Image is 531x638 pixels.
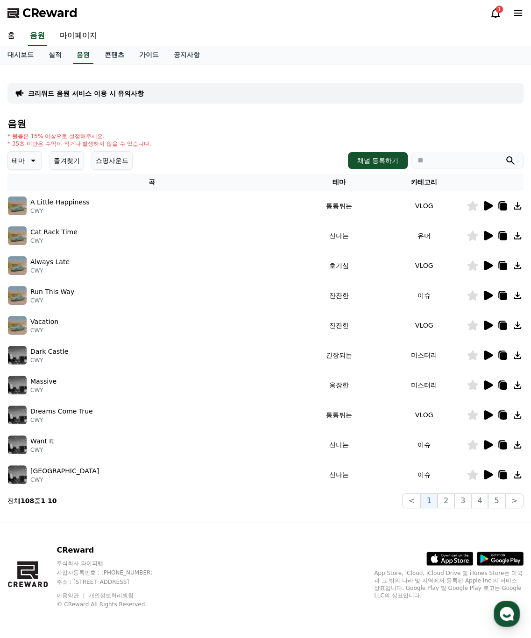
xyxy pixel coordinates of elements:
a: 크리워드 음원 서비스 이용 시 유의사항 [28,89,144,98]
th: 카테고리 [382,174,467,191]
td: 이슈 [382,430,467,460]
button: < [402,493,420,508]
button: 즐겨찾기 [50,151,84,170]
a: 설정 [120,296,179,319]
p: CWY [30,297,74,304]
td: 잔잔한 [297,310,382,340]
td: 호기심 [297,251,382,280]
td: 유머 [382,221,467,251]
p: CReward [57,545,170,556]
button: 4 [471,493,488,508]
p: 주식회사 와이피랩 [57,560,170,567]
p: Vacation [30,317,58,327]
div: 1 [496,6,503,13]
p: 사업자등록번호 : [PHONE_NUMBER] [57,569,170,576]
strong: 1 [41,497,45,505]
p: Dreams Come True [30,407,93,416]
button: 5 [488,493,505,508]
td: 미스터리 [382,370,467,400]
p: CWY [30,416,93,424]
th: 테마 [297,174,382,191]
img: music [8,406,27,424]
a: CReward [7,6,78,21]
td: VLOG [382,251,467,280]
p: [GEOGRAPHIC_DATA] [30,466,99,476]
p: CWY [30,476,99,484]
a: 이용약관 [57,592,86,599]
p: A Little Happiness [30,197,90,207]
p: CWY [30,357,68,364]
span: 대화 [85,310,97,318]
p: * 35초 미만은 수익이 적거나 발생하지 않을 수 있습니다. [7,140,151,147]
button: 쇼핑사운드 [92,151,133,170]
td: 미스터리 [382,340,467,370]
button: 채널 등록하기 [348,152,408,169]
p: Cat Rack Time [30,227,78,237]
button: 테마 [7,151,42,170]
h4: 음원 [7,119,524,129]
button: 2 [438,493,454,508]
button: > [505,493,524,508]
p: Dark Castle [30,347,68,357]
td: 통통튀는 [297,191,382,221]
td: 이슈 [382,460,467,490]
span: 홈 [29,310,35,317]
p: 주소 : [STREET_ADDRESS] [57,578,170,586]
a: 홈 [3,296,62,319]
img: music [8,226,27,245]
th: 곡 [7,174,297,191]
img: music [8,376,27,394]
img: music [8,316,27,335]
img: music [8,435,27,454]
p: Run This Way [30,287,74,297]
a: 1 [490,7,501,19]
td: 이슈 [382,280,467,310]
p: CWY [30,207,90,215]
img: music [8,286,27,305]
p: CWY [30,446,54,454]
td: 통통튀는 [297,400,382,430]
p: Massive [30,377,57,386]
a: 마이페이지 [52,26,105,46]
img: music [8,196,27,215]
p: CWY [30,267,70,274]
a: 음원 [28,26,47,46]
td: 웅장한 [297,370,382,400]
p: 전체 중 - [7,496,57,505]
p: CWY [30,237,78,245]
a: 공지사항 [166,46,207,64]
button: 1 [421,493,438,508]
a: 실적 [41,46,69,64]
td: 신나는 [297,430,382,460]
strong: 108 [21,497,34,505]
a: 음원 [73,46,93,64]
td: 신나는 [297,221,382,251]
td: VLOG [382,310,467,340]
td: VLOG [382,400,467,430]
p: CWY [30,386,57,394]
a: 개인정보처리방침 [89,592,134,599]
td: 긴장되는 [297,340,382,370]
p: 테마 [12,154,25,167]
strong: 10 [48,497,57,505]
img: music [8,346,27,365]
img: music [8,465,27,484]
a: 가이드 [132,46,166,64]
p: App Store, iCloud, iCloud Drive 및 iTunes Store는 미국과 그 밖의 나라 및 지역에서 등록된 Apple Inc.의 서비스 상표입니다. Goo... [374,569,524,599]
p: * 볼륨은 15% 이상으로 설정해주세요. [7,133,151,140]
p: Want It [30,436,54,446]
td: 신나는 [297,460,382,490]
p: © CReward All Rights Reserved. [57,601,170,608]
td: VLOG [382,191,467,221]
p: Always Late [30,257,70,267]
span: CReward [22,6,78,21]
button: 3 [454,493,471,508]
img: music [8,256,27,275]
td: 잔잔한 [297,280,382,310]
p: CWY [30,327,58,334]
a: 콘텐츠 [97,46,132,64]
span: 설정 [144,310,156,317]
a: 대화 [62,296,120,319]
